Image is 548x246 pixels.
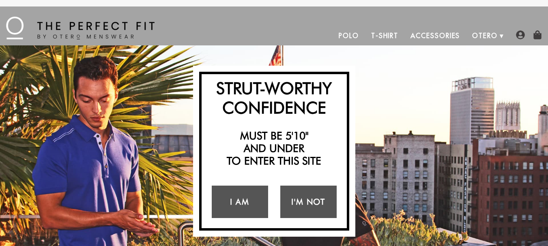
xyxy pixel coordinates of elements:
a: Accessories [404,26,466,45]
img: The Perfect Fit - by Otero Menswear - Logo [6,17,155,39]
a: Polo [333,26,365,45]
a: Otero [466,26,504,45]
a: I'm Not [280,186,337,218]
h2: Strut-Worthy Confidence [206,78,343,117]
a: T-Shirt [365,26,404,45]
img: user-account-icon.png [516,30,525,39]
h2: Must be 5'10" and under to enter this site [206,129,343,167]
img: shopping-bag-icon.png [533,30,542,39]
a: I Am [212,186,268,218]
